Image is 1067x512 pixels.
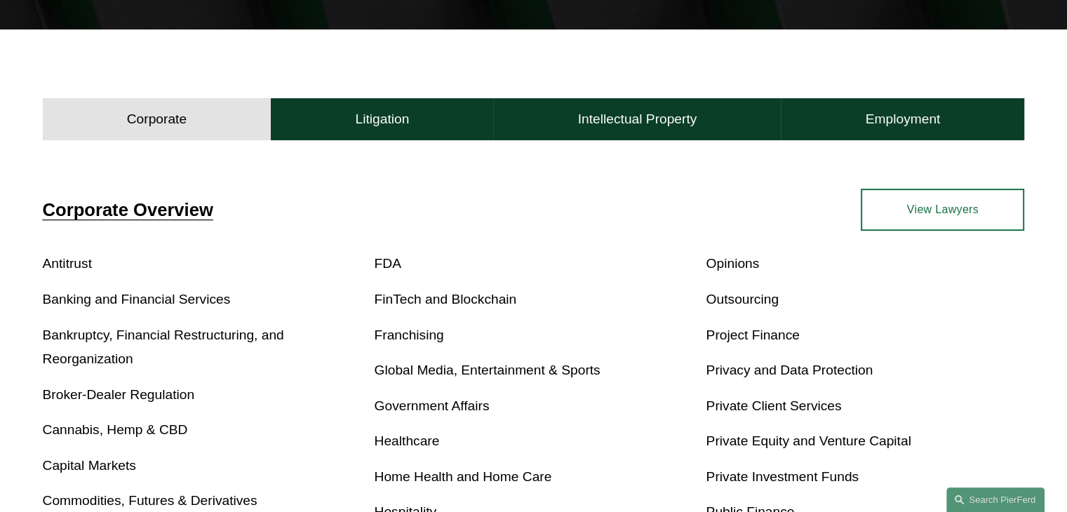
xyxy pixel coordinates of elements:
a: Search this site [946,487,1045,512]
h4: Corporate [127,111,187,128]
a: Global Media, Entertainment & Sports [375,363,600,377]
a: Corporate Overview [43,200,213,220]
a: Home Health and Home Care [375,469,552,484]
a: Opinions [706,256,759,271]
h4: Employment [866,111,941,128]
a: Private Equity and Venture Capital [706,433,911,448]
a: Private Client Services [706,398,841,413]
a: Antitrust [43,256,92,271]
a: Broker-Dealer Regulation [43,387,195,402]
a: Private Investment Funds [706,469,859,484]
a: Capital Markets [43,458,136,473]
a: Bankruptcy, Financial Restructuring, and Reorganization [43,328,284,367]
a: Franchising [375,328,444,342]
a: Commodities, Futures & Derivatives [43,493,257,508]
a: View Lawyers [861,189,1024,231]
a: FDA [375,256,401,271]
h4: Intellectual Property [578,111,697,128]
a: Outsourcing [706,292,778,306]
a: Banking and Financial Services [43,292,231,306]
a: FinTech and Blockchain [375,292,517,306]
a: Government Affairs [375,398,490,413]
a: Privacy and Data Protection [706,363,873,377]
a: Cannabis, Hemp & CBD [43,422,188,437]
a: Project Finance [706,328,799,342]
h4: Litigation [355,111,409,128]
a: Healthcare [375,433,440,448]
